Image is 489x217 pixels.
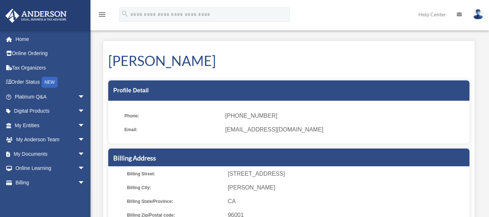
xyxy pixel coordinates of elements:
a: Order StatusNEW [5,75,96,90]
span: arrow_drop_down [78,118,92,133]
span: arrow_drop_down [78,161,92,176]
h1: [PERSON_NAME] [108,51,469,70]
a: Events Calendar [5,190,96,204]
span: CA [228,196,467,206]
a: menu [98,13,106,19]
div: NEW [42,77,58,88]
img: User Pic [473,9,484,20]
span: Billing Street: [127,169,223,179]
i: search [121,10,129,18]
span: arrow_drop_down [78,89,92,104]
span: Email: [125,125,220,135]
span: [PERSON_NAME] [228,183,467,193]
i: menu [98,10,106,19]
a: Platinum Q&Aarrow_drop_down [5,89,96,104]
a: Home [5,32,96,46]
span: Billing State/Province: [127,196,223,206]
h5: Billing Address [113,154,464,163]
span: Billing City: [127,183,223,193]
div: Profile Detail [108,80,469,101]
a: My Entitiesarrow_drop_down [5,118,96,133]
span: arrow_drop_down [78,175,92,190]
a: My Documentsarrow_drop_down [5,147,96,161]
a: Online Learningarrow_drop_down [5,161,96,176]
a: Billingarrow_drop_down [5,175,96,190]
span: [EMAIL_ADDRESS][DOMAIN_NAME] [225,125,464,135]
a: My Anderson Teamarrow_drop_down [5,133,96,147]
img: Anderson Advisors Platinum Portal [3,9,69,23]
span: arrow_drop_down [78,147,92,162]
span: [STREET_ADDRESS] [228,169,467,179]
span: Phone: [125,111,220,121]
span: [PHONE_NUMBER] [225,111,464,121]
a: Tax Organizers [5,60,96,75]
a: Online Ordering [5,46,96,61]
span: arrow_drop_down [78,133,92,147]
span: arrow_drop_down [78,104,92,119]
a: Digital Productsarrow_drop_down [5,104,96,118]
